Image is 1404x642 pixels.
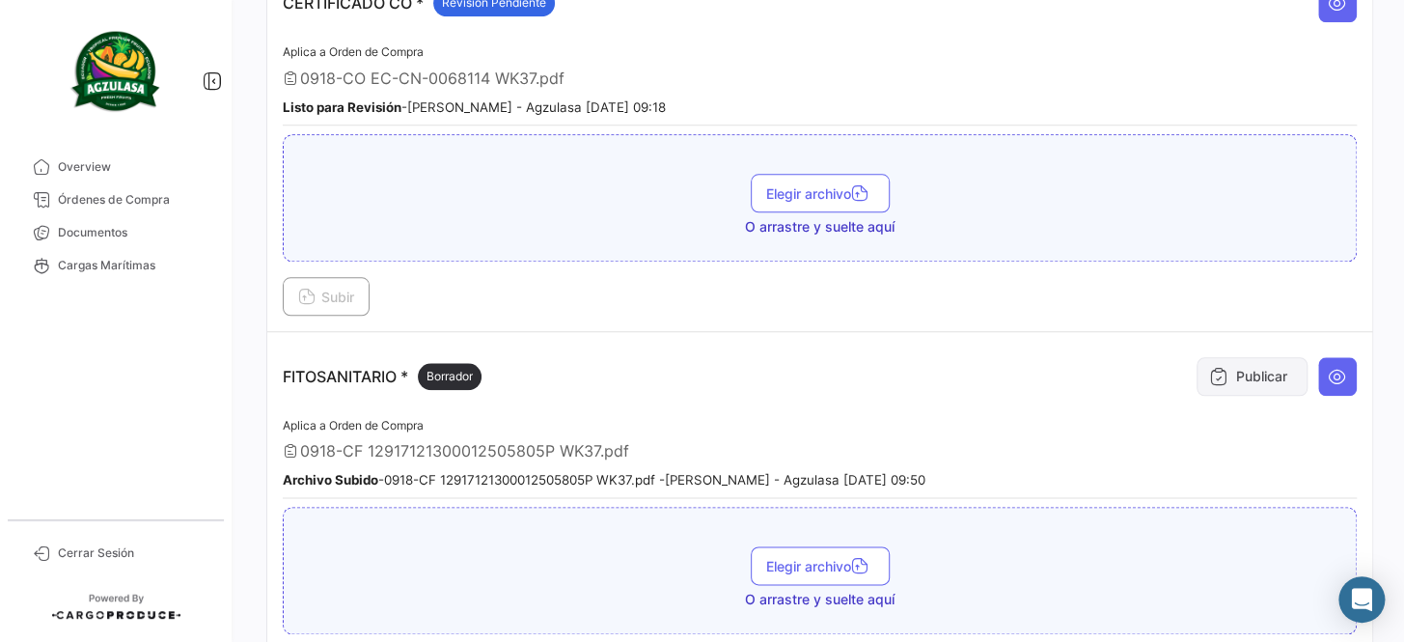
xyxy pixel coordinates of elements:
span: 0918-CO EC-CN-0068114 WK37.pdf [300,69,564,88]
img: agzulasa-logo.png [68,23,164,120]
b: Archivo Subido [283,472,378,488]
span: Borrador [427,368,473,385]
a: Documentos [15,216,216,249]
span: Documentos [58,224,208,241]
span: Aplica a Orden de Compra [283,418,424,433]
button: Elegir archivo [751,174,890,212]
span: O arrastre y suelte aquí [745,590,895,609]
span: Aplica a Orden de Compra [283,44,424,59]
span: Overview [58,158,208,176]
div: Abrir Intercom Messenger [1338,576,1385,623]
small: - 0918-CF 12917121300012505805P WK37.pdf - [PERSON_NAME] - Agzulasa [DATE] 09:50 [283,472,925,488]
span: Cerrar Sesión [58,544,208,562]
span: Elegir archivo [766,558,874,574]
span: O arrastre y suelte aquí [745,217,895,237]
a: Cargas Marítimas [15,249,216,282]
a: Órdenes de Compra [15,183,216,216]
span: 0918-CF 12917121300012505805P WK37.pdf [300,441,629,461]
p: FITOSANITARIO * [283,363,482,390]
small: - [PERSON_NAME] - Agzulasa [DATE] 09:18 [283,99,666,115]
span: Cargas Marítimas [58,257,208,274]
button: Elegir archivo [751,546,890,585]
span: Subir [298,289,354,305]
button: Subir [283,277,370,316]
a: Overview [15,151,216,183]
button: Publicar [1197,357,1308,396]
span: Órdenes de Compra [58,191,208,209]
b: Listo para Revisión [283,99,401,115]
span: Elegir archivo [766,185,874,202]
